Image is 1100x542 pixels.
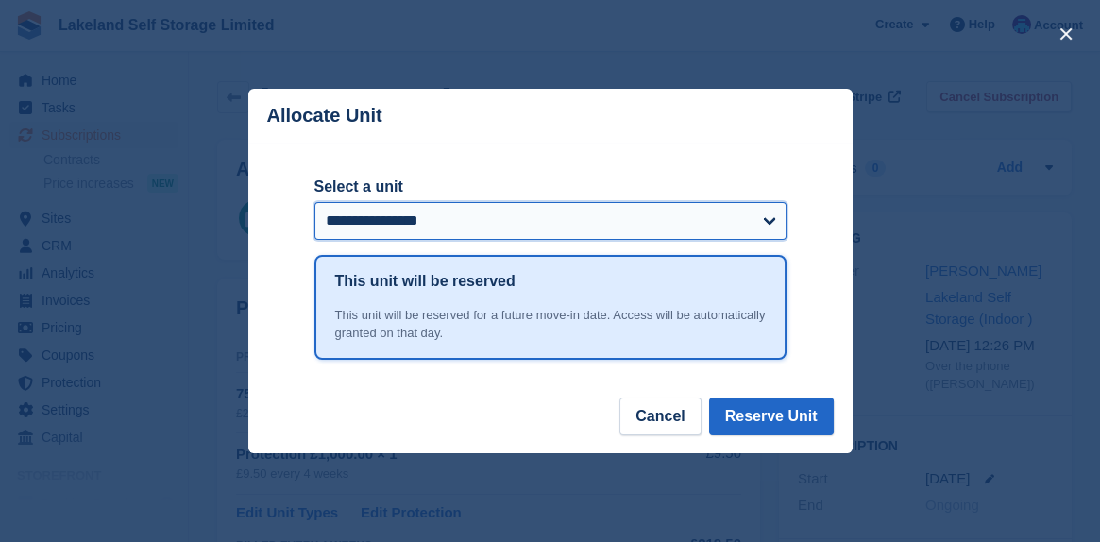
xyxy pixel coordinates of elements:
button: close [1051,19,1081,49]
label: Select a unit [314,176,787,198]
button: Cancel [619,398,701,435]
h1: This unit will be reserved [335,270,516,293]
div: This unit will be reserved for a future move-in date. Access will be automatically granted on tha... [335,306,766,343]
button: Reserve Unit [709,398,834,435]
p: Allocate Unit [267,105,382,127]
